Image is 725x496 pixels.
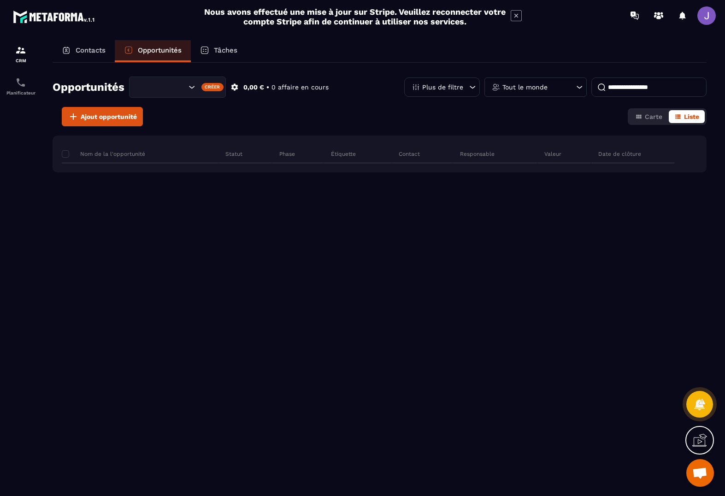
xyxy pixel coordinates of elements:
[2,70,39,102] a: schedulerschedulerPlanificateur
[138,46,182,54] p: Opportunités
[201,83,224,91] div: Créer
[243,83,264,92] p: 0,00 €
[204,7,506,26] h2: Nous avons effectué une mise à jour sur Stripe. Veuillez reconnecter votre compte Stripe afin de ...
[266,83,269,92] p: •
[271,83,329,92] p: 0 affaire en cours
[191,40,247,62] a: Tâches
[630,110,668,123] button: Carte
[225,150,242,158] p: Statut
[115,40,191,62] a: Opportunités
[137,82,186,92] input: Search for option
[598,150,641,158] p: Date de clôture
[2,58,39,63] p: CRM
[15,77,26,88] img: scheduler
[53,40,115,62] a: Contacts
[686,459,714,487] div: Ouvrir le chat
[502,84,548,90] p: Tout le monde
[76,46,106,54] p: Contacts
[331,150,356,158] p: Étiquette
[53,78,124,96] h2: Opportunités
[684,113,699,120] span: Liste
[62,150,145,158] p: Nom de la l'opportunité
[669,110,705,123] button: Liste
[2,90,39,95] p: Planificateur
[62,107,143,126] button: Ajout opportunité
[399,150,420,158] p: Contact
[2,38,39,70] a: formationformationCRM
[460,150,495,158] p: Responsable
[544,150,561,158] p: Valeur
[279,150,295,158] p: Phase
[81,112,137,121] span: Ajout opportunité
[15,45,26,56] img: formation
[422,84,463,90] p: Plus de filtre
[129,77,226,98] div: Search for option
[13,8,96,25] img: logo
[645,113,662,120] span: Carte
[214,46,237,54] p: Tâches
